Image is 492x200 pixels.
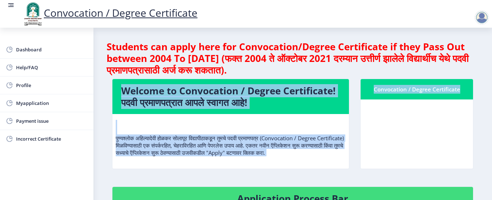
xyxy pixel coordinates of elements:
[121,85,340,108] h4: Welcome to Convocation / Degree Certificate! पदवी प्रमाणपत्रात आपले स्वागत आहे!
[16,99,88,107] span: Myapplication
[369,85,464,94] div: Convocation / Degree Certificate
[16,63,88,72] span: Help/FAQ
[16,81,88,90] span: Profile
[22,6,197,20] a: Convocation / Degree Certificate
[16,117,88,125] span: Payment issue
[16,45,88,54] span: Dashboard
[107,41,479,76] h4: Students can apply here for Convocation/Degree Certificate if they Pass Out between 2004 To [DATE...
[22,1,44,26] img: logo
[16,134,88,143] span: Incorrect Certificate
[116,120,346,156] p: पुण्यश्लोक अहिल्यादेवी होळकर सोलापूर विद्यापीठाकडून तुमचे पदवी प्रमाणपत्र (Convocation / Degree C...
